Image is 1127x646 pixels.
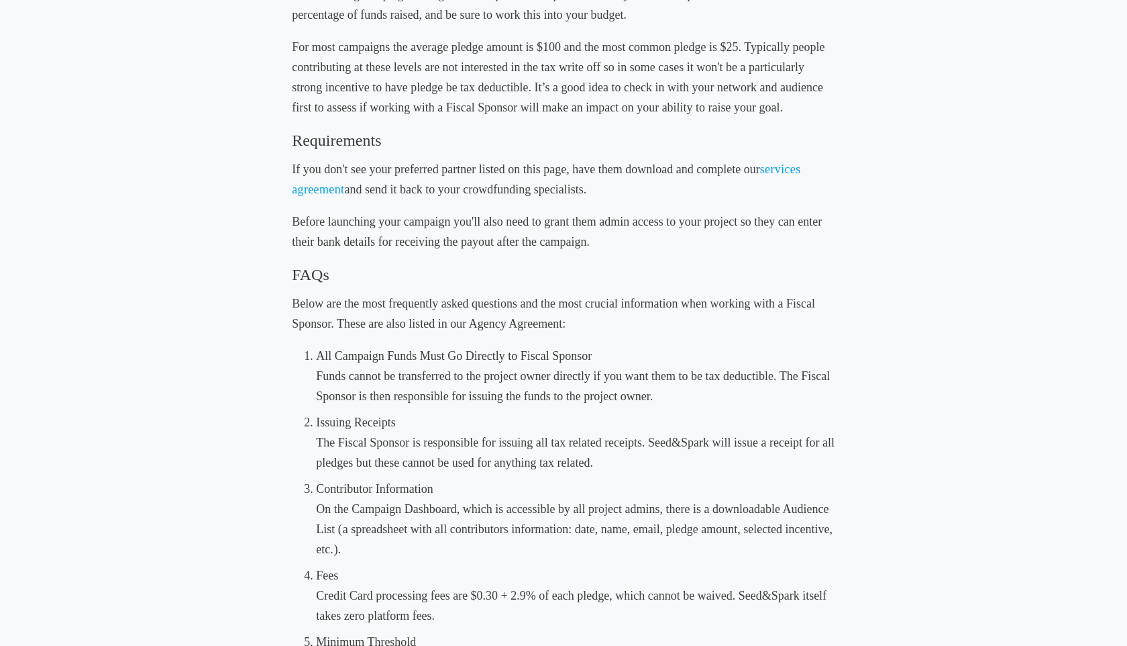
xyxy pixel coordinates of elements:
[292,212,835,252] h5: Before launching your campaign you'll also need to grant them admin access to your project so the...
[292,37,835,118] h5: For most campaigns the average pledge amount is $100 and the most common pledge is $25. Typically...
[292,264,835,285] h3: FAQs
[292,130,835,151] h3: Requirements
[316,565,835,626] li: Credit Card processing fees are $0.30 + 2.9% of each pledge, which cannot be waived. Seed&Spark i...
[316,349,592,363] span: All Campaign Funds Must Go Directly to Fiscal Sponsor
[316,412,835,473] li: The Fiscal Sponsor is responsible for issuing all tax related receipts. Seed&Spark will issue a r...
[316,569,338,582] span: Fees
[316,346,835,406] li: Funds cannot be transferred to the project owner directly if you want them to be tax deductible. ...
[316,482,433,496] span: Contributor Information
[292,293,835,334] h5: Below are the most frequently asked questions and the most crucial information when working with ...
[292,159,835,199] h5: If you don't see your preferred partner listed on this page, have them download and complete our ...
[316,479,835,559] li: On the Campaign Dashboard, which is accessible by all project admins, there is a downloadable Aud...
[316,416,396,429] span: Issuing Receipts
